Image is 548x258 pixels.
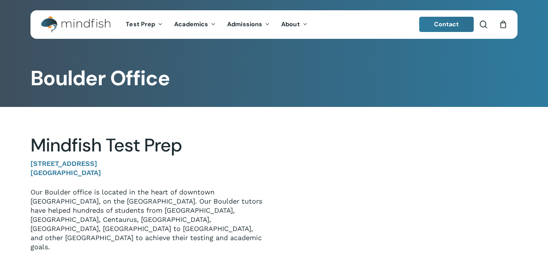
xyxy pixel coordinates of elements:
span: About [281,20,300,28]
h1: Boulder Office [30,66,517,91]
p: Our Boulder office is located in the heart of downtown [GEOGRAPHIC_DATA], on the [GEOGRAPHIC_DATA... [30,188,263,252]
a: Admissions [221,21,276,28]
span: Academics [174,20,208,28]
a: Contact [419,17,474,32]
a: Test Prep [120,21,168,28]
span: Test Prep [126,20,155,28]
nav: Main Menu [120,10,313,39]
h2: Mindfish Test Prep [30,134,263,156]
span: Admissions [227,20,262,28]
a: About [276,21,313,28]
strong: [GEOGRAPHIC_DATA] [30,169,101,177]
span: Contact [434,20,459,28]
a: Academics [168,21,221,28]
strong: [STREET_ADDRESS] [30,159,97,167]
header: Main Menu [30,10,518,39]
